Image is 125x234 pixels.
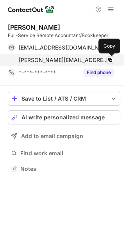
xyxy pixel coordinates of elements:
[8,32,120,39] div: Full-Service Remote Accountant/Bookkeeper
[21,114,105,121] span: AI write personalized message
[8,5,55,14] img: ContactOut v5.3.10
[19,57,108,64] span: [PERSON_NAME][EMAIL_ADDRESS][PERSON_NAME][DOMAIN_NAME]
[8,92,120,106] button: save-profile-one-click
[8,148,120,159] button: Find work email
[83,69,114,76] button: Reveal Button
[8,110,120,124] button: AI write personalized message
[8,129,120,143] button: Add to email campaign
[8,163,120,174] button: Notes
[8,23,60,31] div: [PERSON_NAME]
[19,44,108,51] span: [EMAIL_ADDRESS][DOMAIN_NAME]
[20,150,117,157] span: Find work email
[20,165,117,172] span: Notes
[21,133,83,139] span: Add to email campaign
[21,96,107,102] div: Save to List / ATS / CRM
